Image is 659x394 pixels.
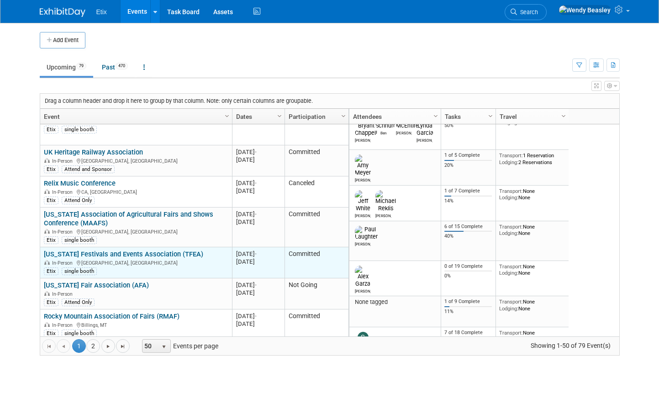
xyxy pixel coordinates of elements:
[353,109,435,124] a: Attendees
[60,343,67,350] span: Go to the previous page
[116,63,128,69] span: 470
[62,165,115,173] div: Attend and Sponsor
[499,270,518,276] span: Lodging:
[285,208,348,247] td: Committed
[44,267,58,275] div: Etix
[44,158,50,163] img: In-Person Event
[485,109,496,122] a: Column Settings
[86,339,100,353] a: 2
[236,320,280,328] div: [DATE]
[44,197,58,204] div: Etix
[432,112,439,120] span: Column Settings
[44,321,228,329] div: Billings, MT
[44,236,58,244] div: Etix
[119,343,127,350] span: Go to the last page
[431,109,441,122] a: Column Settings
[236,281,280,289] div: [DATE]
[285,145,348,176] td: Committed
[505,4,547,20] a: Search
[44,322,50,327] img: In-Person Event
[142,340,158,352] span: 50
[444,273,492,279] div: 0%
[44,298,58,306] div: Etix
[44,259,228,266] div: [GEOGRAPHIC_DATA], [GEOGRAPHIC_DATA]
[40,59,93,76] a: Upcoming79
[522,339,619,352] span: Showing 1-50 of 79 Event(s)
[236,258,280,266] div: [DATE]
[416,115,433,137] img: Lynda Garcia
[375,212,391,218] div: Michael Reklis
[130,339,227,353] span: Events per page
[499,224,565,237] div: None None
[44,148,143,156] a: UK Heritage Railway Association
[499,188,523,194] span: Transport:
[236,289,280,297] div: [DATE]
[444,309,492,315] div: 11%
[487,112,494,120] span: Column Settings
[499,194,518,201] span: Lodging:
[375,129,391,135] div: Ben Schnurr
[285,278,348,309] td: Not Going
[560,112,567,120] span: Column Settings
[355,288,371,293] div: Alex Garza
[62,197,95,204] div: Attend Only
[62,330,97,337] div: single booth
[499,263,565,277] div: None None
[355,240,371,246] div: Paul Laughter
[52,322,75,328] span: In-Person
[44,281,149,289] a: [US_STATE] Fair Association (AFA)
[236,179,280,187] div: [DATE]
[355,115,377,137] img: Bryant Chappell
[355,266,371,288] img: Alex Garza
[255,149,257,155] span: -
[42,339,56,353] a: Go to the first page
[52,229,75,235] span: In-Person
[499,152,523,159] span: Transport:
[255,180,257,186] span: -
[44,312,179,320] a: Rocky Mountain Association of Fairs (RMAF)
[116,339,130,353] a: Go to the last page
[52,158,75,164] span: In-Person
[274,109,285,122] a: Column Settings
[559,5,611,15] img: Wendy Beasley
[44,210,213,227] a: [US_STATE] Association of Agricultural Fairs and Shows Conference (MAAFS)
[499,263,523,270] span: Transport:
[62,298,95,306] div: Attend Only
[444,198,492,204] div: 14%
[160,343,168,351] span: select
[76,63,86,69] span: 79
[40,8,85,17] img: ExhibitDay
[255,250,257,257] span: -
[52,189,75,195] span: In-Person
[236,218,280,226] div: [DATE]
[44,109,226,124] a: Event
[101,339,115,353] a: Go to the next page
[72,339,86,353] span: 1
[52,260,75,266] span: In-Person
[500,109,563,124] a: Travel
[289,109,343,124] a: Participation
[338,109,348,122] a: Column Settings
[44,229,50,234] img: In-Person Event
[355,176,371,182] div: Amy Meyer
[355,154,371,176] img: Amy Meyer
[236,156,280,164] div: [DATE]
[353,298,437,306] div: None tagged
[62,236,97,244] div: single booth
[444,152,492,159] div: 1 of 5 Complete
[44,330,58,337] div: Etix
[62,126,97,133] div: single booth
[444,224,492,230] div: 6 of 15 Complete
[44,157,228,165] div: [GEOGRAPHIC_DATA], [GEOGRAPHIC_DATA]
[444,263,492,270] div: 0 of 19 Complete
[44,250,203,258] a: [US_STATE] Festivals and Events Association (TFEA)
[499,298,565,312] div: None None
[62,267,97,275] div: single booth
[236,187,280,195] div: [DATE]
[444,233,492,240] div: 40%
[445,109,490,124] a: Tasks
[236,312,280,320] div: [DATE]
[499,152,565,165] div: 1 Reservation 2 Reservations
[358,332,369,343] img: scott sloyer
[222,109,232,122] a: Column Settings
